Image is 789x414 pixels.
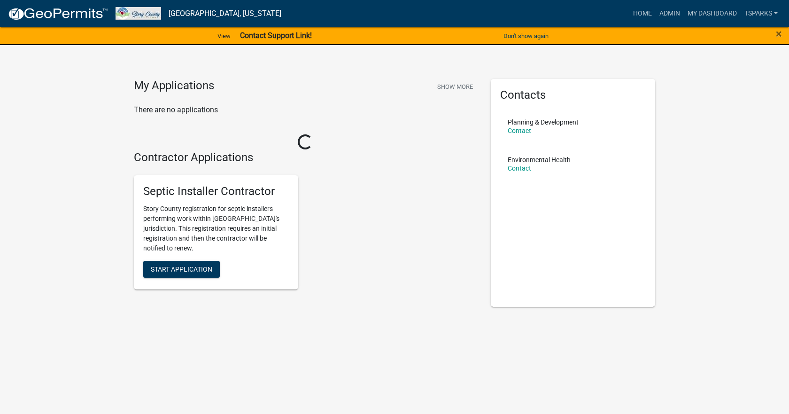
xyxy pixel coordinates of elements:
[656,5,684,23] a: Admin
[143,185,289,198] h5: Septic Installer Contractor
[500,28,552,44] button: Don't show again
[776,27,782,40] span: ×
[134,151,477,297] wm-workflow-list-section: Contractor Applications
[143,261,220,278] button: Start Application
[116,7,161,20] img: Story County, Iowa
[508,119,579,125] p: Planning & Development
[169,6,281,22] a: [GEOGRAPHIC_DATA], [US_STATE]
[684,5,741,23] a: My Dashboard
[134,79,214,93] h4: My Applications
[508,156,571,163] p: Environmental Health
[776,28,782,39] button: Close
[151,266,212,273] span: Start Application
[143,204,289,253] p: Story County registration for septic installers performing work within [GEOGRAPHIC_DATA]'s jurisd...
[500,88,646,102] h5: Contacts
[433,79,477,94] button: Show More
[240,31,312,40] strong: Contact Support Link!
[508,164,531,172] a: Contact
[741,5,781,23] a: tsparks
[134,151,477,164] h4: Contractor Applications
[134,104,477,116] p: There are no applications
[214,28,234,44] a: View
[629,5,656,23] a: Home
[508,127,531,134] a: Contact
